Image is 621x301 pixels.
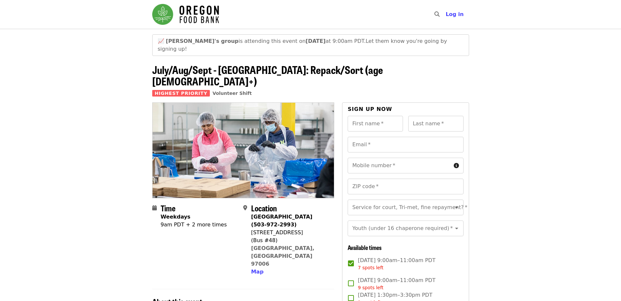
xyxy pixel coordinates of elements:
span: Available times [348,243,382,252]
span: Highest Priority [152,90,210,97]
input: Search [444,7,449,22]
button: Log in [440,8,469,21]
input: Last name [408,116,464,132]
a: [GEOGRAPHIC_DATA], [GEOGRAPHIC_DATA] 97006 [251,245,315,267]
button: Open [452,224,461,233]
input: First name [348,116,403,132]
strong: [DATE] [306,38,326,44]
a: Volunteer Shift [212,91,252,96]
div: (Bus #48) [251,237,329,244]
i: map-marker-alt icon [243,205,247,211]
span: 7 spots left [358,265,383,270]
input: Email [348,137,463,152]
span: July/Aug/Sept - [GEOGRAPHIC_DATA]: Repack/Sort (age [DEMOGRAPHIC_DATA]+) [152,62,383,89]
span: [DATE] 9:00am–11:00am PDT [358,276,435,291]
input: ZIP code [348,179,463,194]
span: is attending this event on at 9:00am PDT. [166,38,366,44]
span: Time [161,202,175,214]
span: [DATE] 9:00am–11:00am PDT [358,257,435,271]
div: [STREET_ADDRESS] [251,229,329,237]
span: Sign up now [348,106,392,112]
strong: Weekdays [161,214,191,220]
strong: [GEOGRAPHIC_DATA] (503-972-2993) [251,214,312,228]
div: 9am PDT + 2 more times [161,221,227,229]
i: circle-info icon [454,163,459,169]
img: July/Aug/Sept - Beaverton: Repack/Sort (age 10+) organized by Oregon Food Bank [153,103,334,198]
span: Log in [446,11,464,17]
img: Oregon Food Bank - Home [152,4,219,25]
strong: [PERSON_NAME]'s group [166,38,239,44]
button: Map [251,268,264,276]
i: search icon [434,11,440,17]
span: Location [251,202,277,214]
span: Map [251,269,264,275]
i: calendar icon [152,205,157,211]
span: growth emoji [158,38,164,44]
input: Mobile number [348,158,451,173]
span: 9 spots left [358,285,383,290]
button: Open [452,203,461,212]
